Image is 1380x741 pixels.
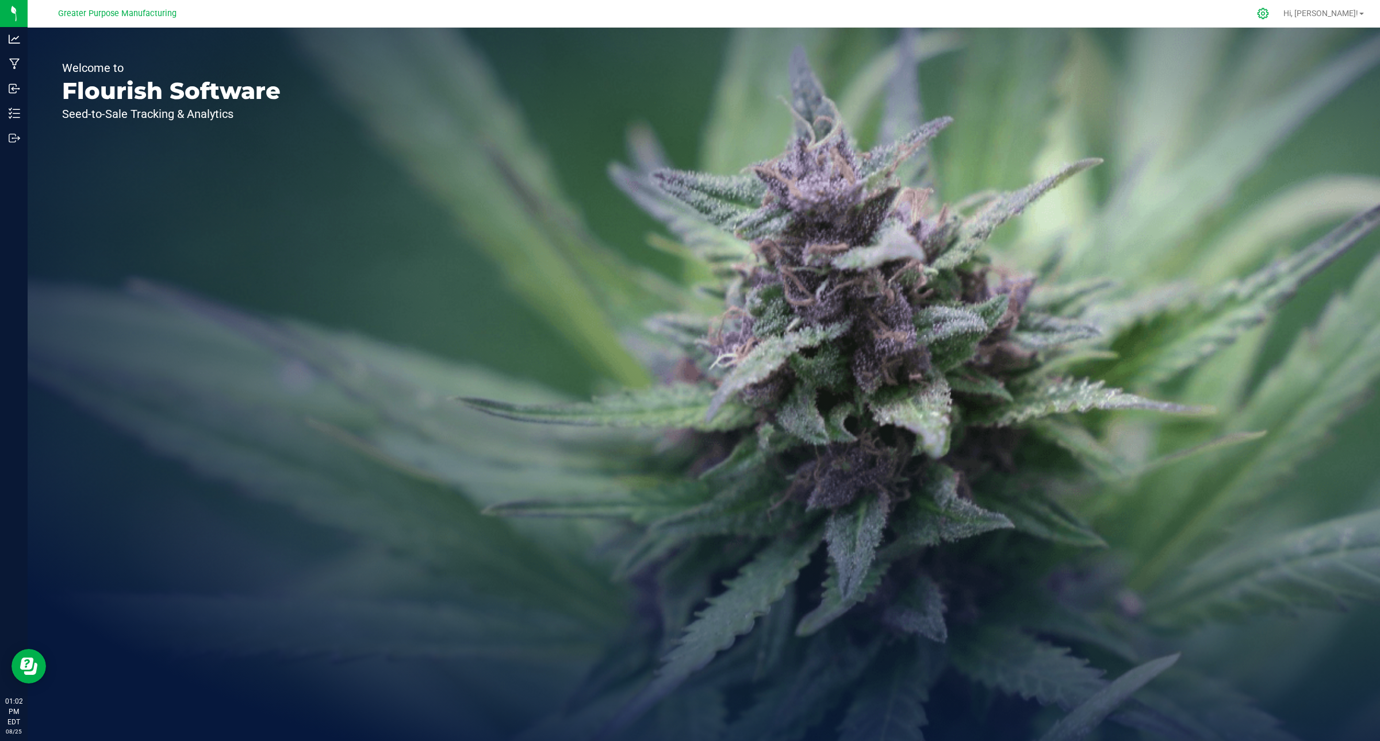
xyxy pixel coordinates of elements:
[5,727,22,736] p: 08/25
[58,9,177,18] span: Greater Purpose Manufacturing
[9,132,20,144] inline-svg: Outbound
[9,58,20,70] inline-svg: Manufacturing
[5,696,22,727] p: 01:02 PM EDT
[62,108,281,120] p: Seed-to-Sale Tracking & Analytics
[9,33,20,45] inline-svg: Analytics
[1283,9,1358,18] span: Hi, [PERSON_NAME]!
[1255,7,1271,20] div: Manage settings
[9,83,20,94] inline-svg: Inbound
[62,62,281,74] p: Welcome to
[62,79,281,102] p: Flourish Software
[9,108,20,119] inline-svg: Inventory
[11,649,46,683] iframe: Resource center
